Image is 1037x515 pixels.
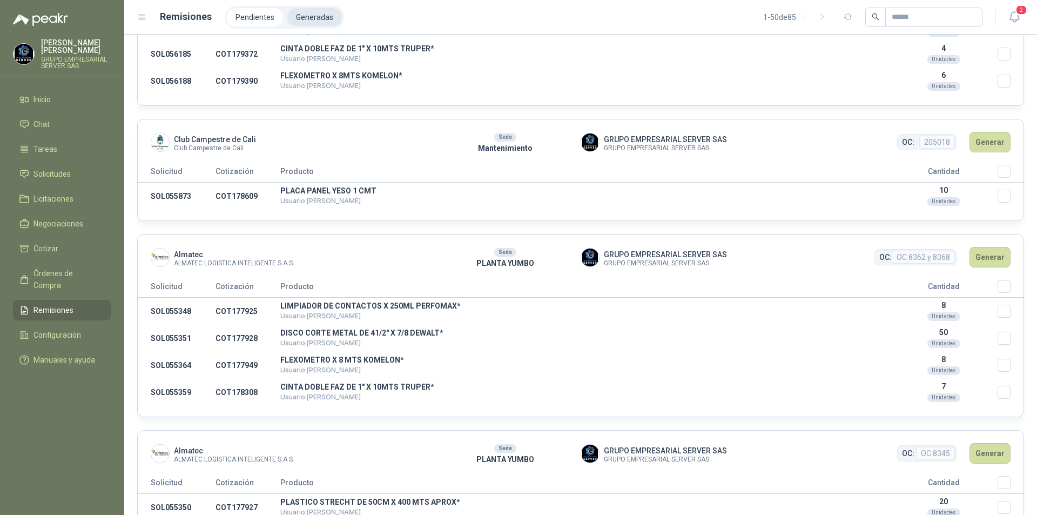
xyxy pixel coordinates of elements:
[138,183,216,210] td: SOL055873
[927,312,960,321] div: Unidades
[33,329,81,341] span: Configuración
[890,355,998,364] p: 8
[998,280,1023,298] th: Seleccionar/deseleccionar
[280,72,890,79] p: FLEXOMETRO X 8MTS KOMELON*
[216,325,280,352] td: COT177928
[998,379,1023,406] td: Seleccionar/deseleccionar
[494,248,516,257] div: Sede
[916,447,955,460] span: OC 8345
[151,133,169,151] img: Company Logo
[280,339,361,347] span: Usuario: [PERSON_NAME]
[604,445,727,457] span: GRUPO EMPRESARIAL SERVER SAS
[160,9,212,24] h1: Remisiones
[280,356,890,364] p: FLEXOMETRO X 8 MTS KOMELON*
[998,183,1023,210] td: Seleccionar/deseleccionar
[998,298,1023,325] td: Seleccionar/deseleccionar
[33,218,83,230] span: Negociaciones
[890,382,998,391] p: 7
[280,165,890,183] th: Producto
[280,329,890,337] p: DISCO CORTE METAL DE 41/2" X 7/8 DEWALT*
[280,393,361,401] span: Usuario: [PERSON_NAME]
[902,136,914,148] span: OC:
[927,82,960,91] div: Unidades
[1005,8,1024,27] button: 2
[216,280,280,298] th: Cotización
[998,325,1023,352] td: Seleccionar/deseleccionar
[13,89,111,110] a: Inicio
[13,139,111,159] a: Tareas
[919,136,955,149] span: 205018
[138,298,216,325] td: SOL055348
[604,133,727,145] span: GRUPO EMPRESARIAL SERVER SAS
[890,165,998,183] th: Cantidad
[927,393,960,402] div: Unidades
[216,165,280,183] th: Cotización
[13,213,111,234] a: Negociaciones
[138,68,216,95] td: SOL056188
[604,457,727,463] span: GRUPO EMPRESARIAL SERVER SAS
[969,443,1011,464] button: Generar
[174,260,293,266] span: ALMATEC LOGISTICA INTELIGENTE S.A.S
[216,41,280,68] td: COT179372
[138,476,216,494] th: Solicitud
[280,383,890,391] p: CINTA DOBLE FAZ DE 1" X 10MTS TRUPER*
[430,453,581,465] p: PLANTA YUMBO
[280,55,361,63] span: Usuario: [PERSON_NAME]
[890,71,998,79] p: 6
[14,44,34,64] img: Company Logo
[216,68,280,95] td: COT179390
[13,263,111,296] a: Órdenes de Compra
[280,197,361,205] span: Usuario: [PERSON_NAME]
[216,183,280,210] td: COT178609
[969,247,1011,267] button: Generar
[138,280,216,298] th: Solicitud
[227,8,283,26] a: Pendientes
[494,444,516,453] div: Sede
[927,339,960,348] div: Unidades
[216,298,280,325] td: COT177925
[604,260,727,266] span: GRUPO EMPRESARIAL SERVER SAS
[879,251,892,263] span: OC:
[13,350,111,370] a: Manuales y ayuda
[890,328,998,337] p: 50
[998,476,1023,494] th: Seleccionar/deseleccionar
[494,133,516,142] div: Sede
[872,13,879,21] span: search
[216,379,280,406] td: COT178308
[1015,5,1027,15] span: 2
[138,41,216,68] td: SOL056185
[430,142,581,154] p: Mantenimiento
[927,197,960,206] div: Unidades
[998,352,1023,379] td: Seleccionar/deseleccionar
[287,8,342,26] a: Generadas
[902,447,914,459] span: OC:
[763,9,831,26] div: 1 - 50 de 85
[890,301,998,310] p: 8
[969,132,1011,152] button: Generar
[280,280,890,298] th: Producto
[280,366,361,374] span: Usuario: [PERSON_NAME]
[174,445,293,457] span: Almatec
[892,251,955,264] span: OC 8362 y 8368
[33,193,73,205] span: Licitaciones
[33,118,50,130] span: Chat
[604,145,727,151] span: GRUPO EMPRESARIAL SERVER SAS
[280,498,890,506] p: PLASTICO STRECHT DE 50CM X 400 MTS APROX*
[13,164,111,184] a: Solicitudes
[33,93,51,105] span: Inicio
[33,267,101,291] span: Órdenes de Compra
[13,114,111,135] a: Chat
[174,249,293,260] span: Almatec
[216,476,280,494] th: Cotización
[581,445,599,463] img: Company Logo
[280,45,890,52] p: CINTA DOBLE FAZ DE 1" X 10MTS TRUPER*
[41,39,111,54] p: [PERSON_NAME] [PERSON_NAME]
[151,249,169,266] img: Company Logo
[138,165,216,183] th: Solicitud
[174,457,293,463] span: ALMATEC LOGISTICA INTELIGENTE S.A.S
[33,304,73,316] span: Remisiones
[13,325,111,345] a: Configuración
[890,44,998,52] p: 4
[138,379,216,406] td: SOL055359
